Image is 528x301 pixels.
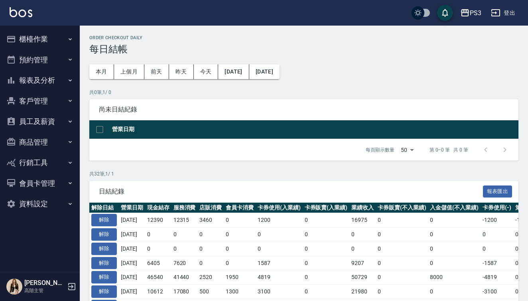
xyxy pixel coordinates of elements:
[376,227,428,242] td: 0
[119,256,145,270] td: [DATE]
[119,270,145,285] td: [DATE]
[24,279,65,287] h5: [PERSON_NAME]
[349,227,376,242] td: 0
[119,285,145,299] td: [DATE]
[91,214,117,226] button: 解除
[481,241,513,256] td: 0
[145,285,171,299] td: 10612
[256,285,303,299] td: 3100
[3,173,77,194] button: 會員卡管理
[197,227,224,242] td: 0
[428,270,481,285] td: 8000
[99,106,509,114] span: 尚未日結紀錄
[349,270,376,285] td: 50729
[303,203,350,213] th: 卡券販賣(入業績)
[89,44,518,55] h3: 每日結帳
[256,241,303,256] td: 0
[224,256,256,270] td: 0
[303,241,350,256] td: 0
[194,64,219,79] button: 今天
[303,227,350,242] td: 0
[144,64,169,79] button: 前天
[481,203,513,213] th: 卡券使用(-)
[89,89,518,96] p: 共 0 筆, 1 / 0
[481,213,513,227] td: -1200
[6,279,22,295] img: Person
[224,227,256,242] td: 0
[171,256,198,270] td: 7620
[91,228,117,241] button: 解除
[483,185,512,198] button: 報表匯出
[349,241,376,256] td: 0
[89,203,119,213] th: 解除日結
[428,227,481,242] td: 0
[91,243,117,255] button: 解除
[91,271,117,283] button: 解除
[376,203,428,213] th: 卡券販賣(不入業績)
[3,91,77,112] button: 客戶管理
[366,146,394,153] p: 每頁顯示數量
[481,285,513,299] td: -3100
[91,257,117,269] button: 解除
[3,152,77,173] button: 行銷工具
[303,285,350,299] td: 0
[303,270,350,285] td: 0
[349,256,376,270] td: 9207
[119,213,145,227] td: [DATE]
[376,213,428,227] td: 0
[224,270,256,285] td: 1950
[256,256,303,270] td: 1587
[197,256,224,270] td: 0
[171,227,198,242] td: 0
[428,285,481,299] td: 0
[428,213,481,227] td: 0
[145,256,171,270] td: 6405
[197,213,224,227] td: 3460
[145,213,171,227] td: 12390
[428,256,481,270] td: 0
[119,241,145,256] td: [DATE]
[3,132,77,153] button: 商品管理
[3,50,77,70] button: 預約管理
[224,241,256,256] td: 0
[3,70,77,91] button: 報表及分析
[256,203,303,213] th: 卡券使用(入業績)
[89,35,518,40] h2: Order checkout daily
[169,64,194,79] button: 昨天
[3,29,77,50] button: 櫃檯作業
[457,5,485,21] button: PS3
[224,203,256,213] th: 會員卡消費
[349,213,376,227] td: 16975
[171,241,198,256] td: 0
[171,213,198,227] td: 12315
[3,111,77,132] button: 員工及薪資
[376,270,428,285] td: 0
[197,270,224,285] td: 2520
[119,227,145,242] td: [DATE]
[145,241,171,256] td: 0
[303,213,350,227] td: 0
[256,227,303,242] td: 0
[89,170,518,177] p: 共 32 筆, 1 / 1
[145,270,171,285] td: 46540
[10,7,32,17] img: Logo
[114,64,144,79] button: 上個月
[99,187,483,195] span: 日結紀錄
[3,193,77,214] button: 資料設定
[197,241,224,256] td: 0
[171,285,198,299] td: 17080
[145,227,171,242] td: 0
[24,287,65,294] p: 高階主管
[428,241,481,256] td: 0
[249,64,280,79] button: [DATE]
[171,203,198,213] th: 服務消費
[481,256,513,270] td: -1587
[171,270,198,285] td: 41440
[483,187,512,195] a: 報表匯出
[481,270,513,285] td: -4819
[256,270,303,285] td: 4819
[429,146,468,153] p: 第 0–0 筆 共 0 筆
[349,285,376,299] td: 21980
[110,120,518,139] th: 營業日期
[488,6,518,20] button: 登出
